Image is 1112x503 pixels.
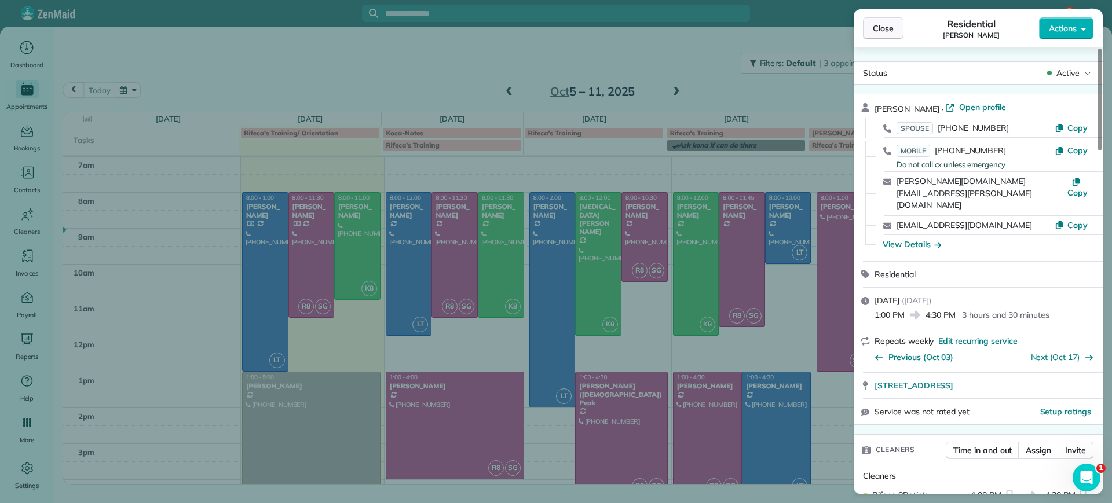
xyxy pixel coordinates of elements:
span: [STREET_ADDRESS] [875,380,953,391]
span: Cleaners [876,444,915,456]
span: [PERSON_NAME] [875,104,939,114]
a: SPOUSE[PHONE_NUMBER] [897,122,1009,134]
span: [PERSON_NAME] [943,31,1000,40]
span: [DATE] [875,295,899,306]
button: Copy [1055,219,1088,231]
span: 4:30 PM [926,309,956,321]
span: Copy [1067,220,1088,230]
span: Actions [1049,23,1077,34]
span: 1:00 PM [875,309,905,321]
button: Copy [1055,122,1088,134]
span: Time in and out [953,445,1012,456]
a: [STREET_ADDRESS] [875,380,1096,391]
iframe: Intercom live chat [1073,464,1100,491]
span: Status [863,68,887,78]
span: Previous (Oct 03) [888,351,953,363]
span: 4:30 PM [1045,489,1076,501]
span: 1:00 PM [971,489,1001,501]
button: Close [863,17,904,39]
a: [PERSON_NAME][DOMAIN_NAME][EMAIL_ADDRESS][PERSON_NAME][DOMAIN_NAME] [897,176,1032,210]
button: Previous (Oct 03) [875,351,953,363]
span: ( [DATE] ) [902,295,931,306]
span: Repeats weekly [875,336,934,346]
button: Invite [1058,442,1093,459]
span: Active [1056,67,1080,79]
a: [EMAIL_ADDRESS][DOMAIN_NAME] [897,220,1032,230]
span: Copy [1067,145,1088,156]
span: Copy [1067,123,1088,133]
span: SPOUSE [897,122,933,134]
span: [PHONE_NUMBER] [938,123,1009,133]
span: Residential [947,17,996,31]
span: Cleaners [863,471,896,481]
span: Service was not rated yet [875,406,970,418]
span: Open profile [959,101,1006,113]
span: [PHONE_NUMBER] [935,145,1006,156]
button: Setup ratings [1040,406,1092,417]
a: MOBILE[PHONE_NUMBER] [897,145,1006,156]
span: Assign [1026,445,1051,456]
button: Copy [1055,145,1088,156]
button: Assign [1018,442,1059,459]
button: View Details [883,238,941,250]
button: Next (Oct 17) [1031,351,1094,363]
span: Rifeca 8Batiste [872,489,929,501]
span: · [939,104,946,113]
span: MOBILE [897,145,930,157]
span: 1 [1096,464,1106,473]
span: Residential [875,269,916,280]
a: Next (Oct 17) [1031,352,1080,362]
div: Do not call cx unless emergency [897,159,1055,171]
span: Invite [1065,445,1086,456]
button: Copy [1067,175,1088,199]
a: Open profile [945,101,1006,113]
button: Time in and out [946,442,1019,459]
span: Edit recurring service [938,335,1017,347]
p: 3 hours and 30 minutes [962,309,1049,321]
span: Close [873,23,894,34]
span: Copy [1067,188,1088,198]
span: Setup ratings [1040,406,1092,417]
